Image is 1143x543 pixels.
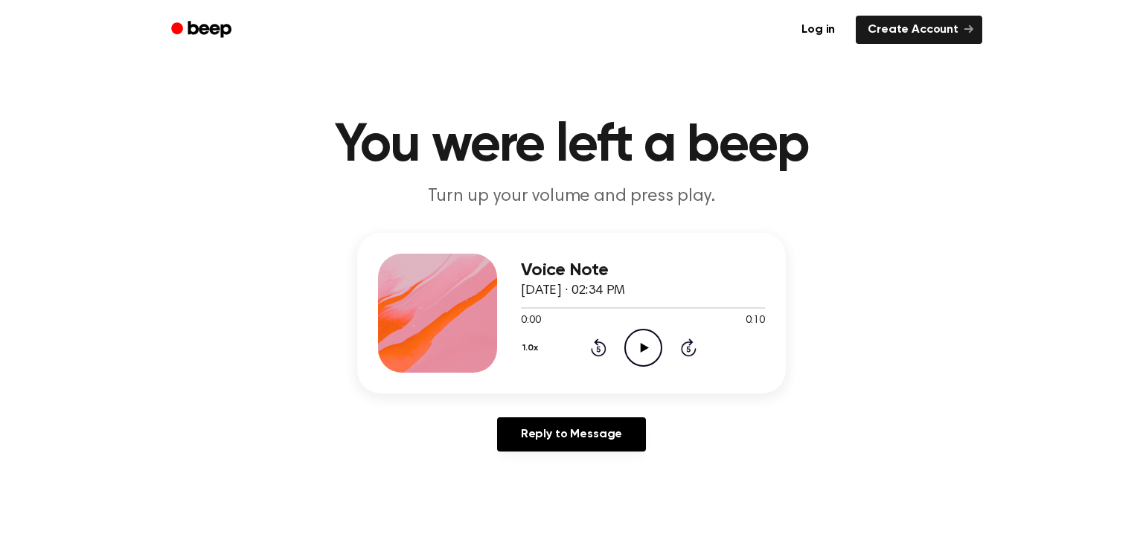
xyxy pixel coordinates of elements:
a: Reply to Message [497,417,646,452]
a: Log in [790,16,847,44]
button: 1.0x [521,335,544,361]
span: [DATE] · 02:34 PM [521,284,625,298]
span: 0:10 [746,313,765,329]
a: Create Account [856,16,982,44]
h1: You were left a beep [190,119,952,173]
span: 0:00 [521,313,540,329]
a: Beep [161,16,245,45]
p: Turn up your volume and press play. [286,184,857,209]
h3: Voice Note [521,260,765,280]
